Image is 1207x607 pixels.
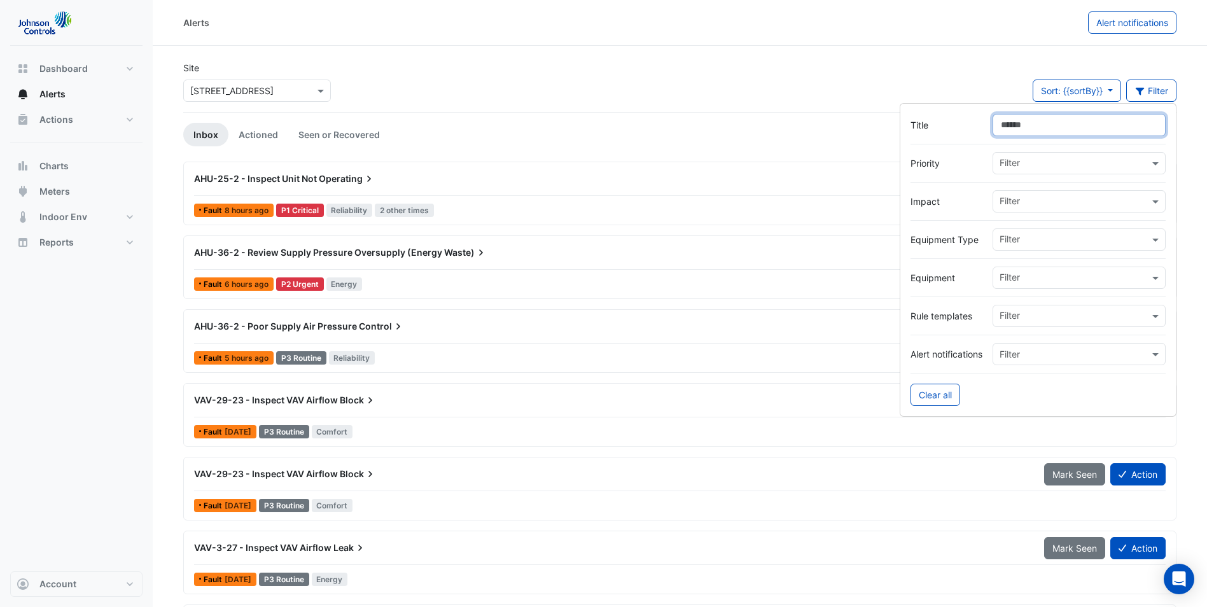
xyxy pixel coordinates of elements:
[1110,537,1166,559] button: Action
[183,123,228,146] a: Inbox
[194,468,338,479] span: VAV-29-23 - Inspect VAV Airflow
[183,61,199,74] label: Site
[444,246,487,259] span: Waste)
[17,160,29,172] app-icon: Charts
[910,347,982,361] label: Alert notifications
[910,271,982,284] label: Equipment
[1110,463,1166,485] button: Action
[1088,11,1176,34] button: Alert notifications
[259,499,309,512] div: P3 Routine
[225,279,269,289] span: Thu 18-Sep-2025 08:00 AEST
[225,206,269,215] span: Thu 18-Sep-2025 06:30 AEST
[17,185,29,198] app-icon: Meters
[194,247,442,258] span: AHU-36-2 - Review Supply Pressure Oversupply (Energy
[39,88,66,101] span: Alerts
[204,576,225,583] span: Fault
[910,309,982,323] label: Rule templates
[288,123,390,146] a: Seen or Recovered
[194,173,317,184] span: AHU-25-2 - Inspect Unit Not
[326,277,363,291] span: Energy
[1044,463,1105,485] button: Mark Seen
[1164,564,1194,594] div: Open Intercom Messenger
[1044,537,1105,559] button: Mark Seen
[340,394,377,407] span: Block
[204,207,225,214] span: Fault
[225,575,251,584] span: Wed 17-Sep-2025 09:00 AEST
[998,232,1020,249] div: Filter
[998,156,1020,172] div: Filter
[333,541,366,554] span: Leak
[39,236,74,249] span: Reports
[39,113,73,126] span: Actions
[204,502,225,510] span: Fault
[39,185,70,198] span: Meters
[10,230,143,255] button: Reports
[17,236,29,249] app-icon: Reports
[259,573,309,586] div: P3 Routine
[312,573,348,586] span: Energy
[204,428,225,436] span: Fault
[39,62,88,75] span: Dashboard
[998,194,1020,211] div: Filter
[998,309,1020,325] div: Filter
[276,204,324,217] div: P1 Critical
[10,107,143,132] button: Actions
[204,354,225,362] span: Fault
[910,118,982,132] label: Title
[17,62,29,75] app-icon: Dashboard
[17,211,29,223] app-icon: Indoor Env
[39,578,76,590] span: Account
[312,499,353,512] span: Comfort
[39,211,87,223] span: Indoor Env
[1033,80,1121,102] button: Sort: {{sortBy}}
[375,204,434,217] span: 2 other times
[10,179,143,204] button: Meters
[194,321,357,331] span: AHU-36-2 - Poor Supply Air Pressure
[312,425,353,438] span: Comfort
[183,16,209,29] div: Alerts
[259,425,309,438] div: P3 Routine
[15,10,73,36] img: Company Logo
[204,281,225,288] span: Fault
[359,320,405,333] span: Control
[910,195,982,208] label: Impact
[910,233,982,246] label: Equipment Type
[1052,543,1097,554] span: Mark Seen
[276,277,324,291] div: P2 Urgent
[319,172,375,185] span: Operating
[910,157,982,170] label: Priority
[225,501,251,510] span: Wed 17-Sep-2025 09:45 AEST
[225,427,251,436] span: Wed 17-Sep-2025 09:45 AEST
[276,351,326,365] div: P3 Routine
[17,88,29,101] app-icon: Alerts
[340,468,377,480] span: Block
[10,56,143,81] button: Dashboard
[1096,17,1168,28] span: Alert notifications
[1126,80,1177,102] button: Filter
[10,81,143,107] button: Alerts
[194,542,331,553] span: VAV-3-27 - Inspect VAV Airflow
[326,204,373,217] span: Reliability
[910,384,960,406] button: Clear all
[39,160,69,172] span: Charts
[10,204,143,230] button: Indoor Env
[225,353,269,363] span: Thu 18-Sep-2025 08:45 AEST
[194,394,338,405] span: VAV-29-23 - Inspect VAV Airflow
[17,113,29,126] app-icon: Actions
[1041,85,1103,96] span: Sort: {{sortBy}}
[10,153,143,179] button: Charts
[10,571,143,597] button: Account
[1052,469,1097,480] span: Mark Seen
[228,123,288,146] a: Actioned
[329,351,375,365] span: Reliability
[998,270,1020,287] div: Filter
